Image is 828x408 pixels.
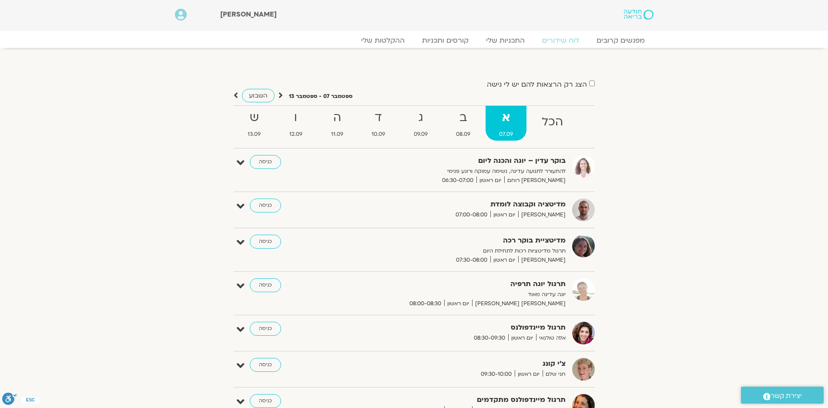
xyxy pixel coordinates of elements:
[249,91,268,100] span: השבוע
[289,92,352,101] p: ספטמבר 07 - ספטמבר 13
[352,235,566,246] strong: מדיטציית בוקר רכה
[486,130,526,139] span: 07.09
[588,36,654,45] a: מפגשים קרובים
[443,108,484,128] strong: ב
[400,106,441,141] a: ג09.09
[242,89,275,102] a: השבוע
[543,370,566,379] span: חני שלם
[235,106,275,141] a: ש13.09
[318,106,357,141] a: ה11.09
[250,358,281,372] a: כניסה
[443,130,484,139] span: 08.09
[400,130,441,139] span: 09.09
[443,106,484,141] a: ב08.09
[352,290,566,299] p: יוגה עדינה מאוד
[318,108,357,128] strong: ה
[235,108,275,128] strong: ש
[250,322,281,336] a: כניסה
[406,299,444,308] span: 08:00-08:30
[352,358,566,370] strong: צ'י קונג
[250,199,281,212] a: כניסה
[352,199,566,210] strong: מדיטציה וקבוצה לומדת
[490,210,518,219] span: יום ראשון
[439,176,476,185] span: 06:30-07:00
[444,299,472,308] span: יום ראשון
[771,390,802,402] span: יצירת קשר
[518,256,566,265] span: [PERSON_NAME]
[276,108,316,128] strong: ו
[536,334,566,343] span: אלה טולנאי
[400,108,441,128] strong: ג
[250,155,281,169] a: כניסה
[476,176,504,185] span: יום ראשון
[235,130,275,139] span: 13.09
[508,334,536,343] span: יום ראשון
[352,394,566,406] strong: תרגול מיינדפולנס מתקדמים
[413,36,477,45] a: קורסים ותכניות
[358,108,399,128] strong: ד
[478,370,515,379] span: 09:30-10:00
[352,36,413,45] a: ההקלטות שלי
[318,130,357,139] span: 11.09
[741,387,824,404] a: יצירת קשר
[276,130,316,139] span: 12.09
[352,278,566,290] strong: תרגול יוגה תרפיה
[486,108,526,128] strong: א
[352,246,566,256] p: תרגול מדיטציות רכות לתחילת היום
[352,155,566,167] strong: בוקר עדין – יוגה והכנה ליום
[250,235,281,249] a: כניסה
[220,10,277,19] span: [PERSON_NAME]
[453,256,490,265] span: 07:30-08:00
[515,370,543,379] span: יום ראשון
[486,106,526,141] a: א07.09
[504,176,566,185] span: [PERSON_NAME] רוחם
[358,130,399,139] span: 10.09
[250,394,281,408] a: כניסה
[352,167,566,176] p: להתעורר לתנועה עדינה, נשימה עמוקה ורוגע פנימי
[471,334,508,343] span: 08:30-09:30
[528,112,577,132] strong: הכל
[472,299,566,308] span: [PERSON_NAME] [PERSON_NAME]
[477,36,533,45] a: התכניות שלי
[276,106,316,141] a: ו12.09
[453,210,490,219] span: 07:00-08:00
[487,81,587,88] label: הצג רק הרצאות להם יש לי גישה
[528,106,577,141] a: הכל
[250,278,281,292] a: כניסה
[352,322,566,334] strong: תרגול מיינדפולנס
[490,256,518,265] span: יום ראשון
[358,106,399,141] a: ד10.09
[533,36,588,45] a: לוח שידורים
[175,36,654,45] nav: Menu
[518,210,566,219] span: [PERSON_NAME]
